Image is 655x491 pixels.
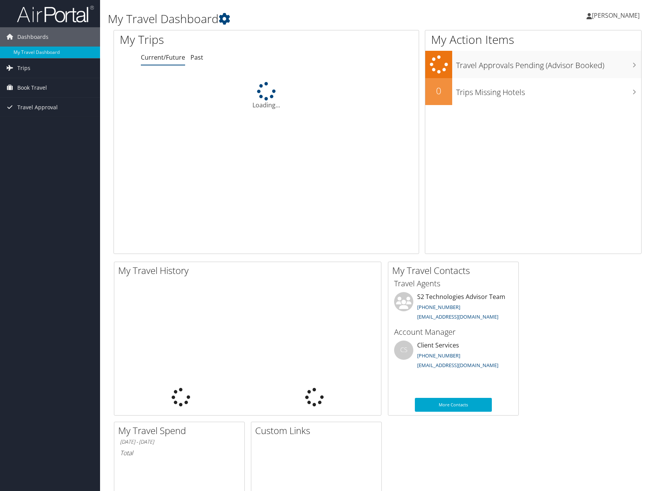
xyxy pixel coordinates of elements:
[456,83,641,98] h3: Trips Missing Hotels
[120,438,239,446] h6: [DATE] - [DATE]
[394,327,513,337] h3: Account Manager
[118,424,244,437] h2: My Travel Spend
[417,313,498,320] a: [EMAIL_ADDRESS][DOMAIN_NAME]
[17,58,30,78] span: Trips
[425,78,641,105] a: 0Trips Missing Hotels
[456,56,641,71] h3: Travel Approvals Pending (Advisor Booked)
[425,32,641,48] h1: My Action Items
[394,341,413,360] div: CS
[120,449,239,457] h6: Total
[17,5,94,23] img: airportal-logo.png
[114,82,419,110] div: Loading...
[586,4,647,27] a: [PERSON_NAME]
[417,352,460,359] a: [PHONE_NUMBER]
[417,362,498,369] a: [EMAIL_ADDRESS][DOMAIN_NAME]
[17,27,48,47] span: Dashboards
[592,11,640,20] span: [PERSON_NAME]
[425,51,641,78] a: Travel Approvals Pending (Advisor Booked)
[392,264,518,277] h2: My Travel Contacts
[394,278,513,289] h3: Travel Agents
[415,398,492,412] a: More Contacts
[417,304,460,311] a: [PHONE_NUMBER]
[255,424,381,437] h2: Custom Links
[390,292,516,324] li: S2 Technologies Advisor Team
[120,32,286,48] h1: My Trips
[17,98,58,117] span: Travel Approval
[108,11,468,27] h1: My Travel Dashboard
[190,53,203,62] a: Past
[390,341,516,372] li: Client Services
[17,78,47,97] span: Book Travel
[141,53,185,62] a: Current/Future
[118,264,381,277] h2: My Travel History
[425,84,452,97] h2: 0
